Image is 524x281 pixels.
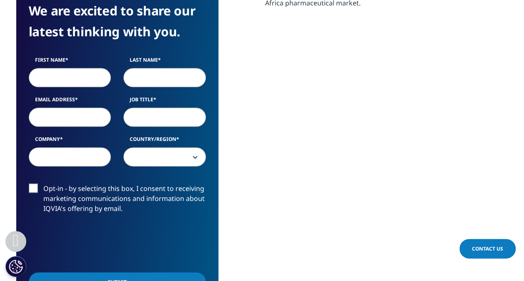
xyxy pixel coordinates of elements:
[472,245,503,252] span: Contact Us
[5,256,26,277] button: Cookies Settings
[29,183,206,218] label: Opt-in - by selecting this box, I consent to receiving marketing communications and information a...
[459,239,516,258] a: Contact Us
[29,96,111,108] label: Email Address
[29,56,111,68] label: First Name
[123,56,206,68] label: Last Name
[123,135,206,147] label: Country/Region
[29,227,155,259] iframe: reCAPTCHA
[123,96,206,108] label: Job Title
[29,0,206,42] h4: We are excited to share our latest thinking with you.
[29,135,111,147] label: Company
